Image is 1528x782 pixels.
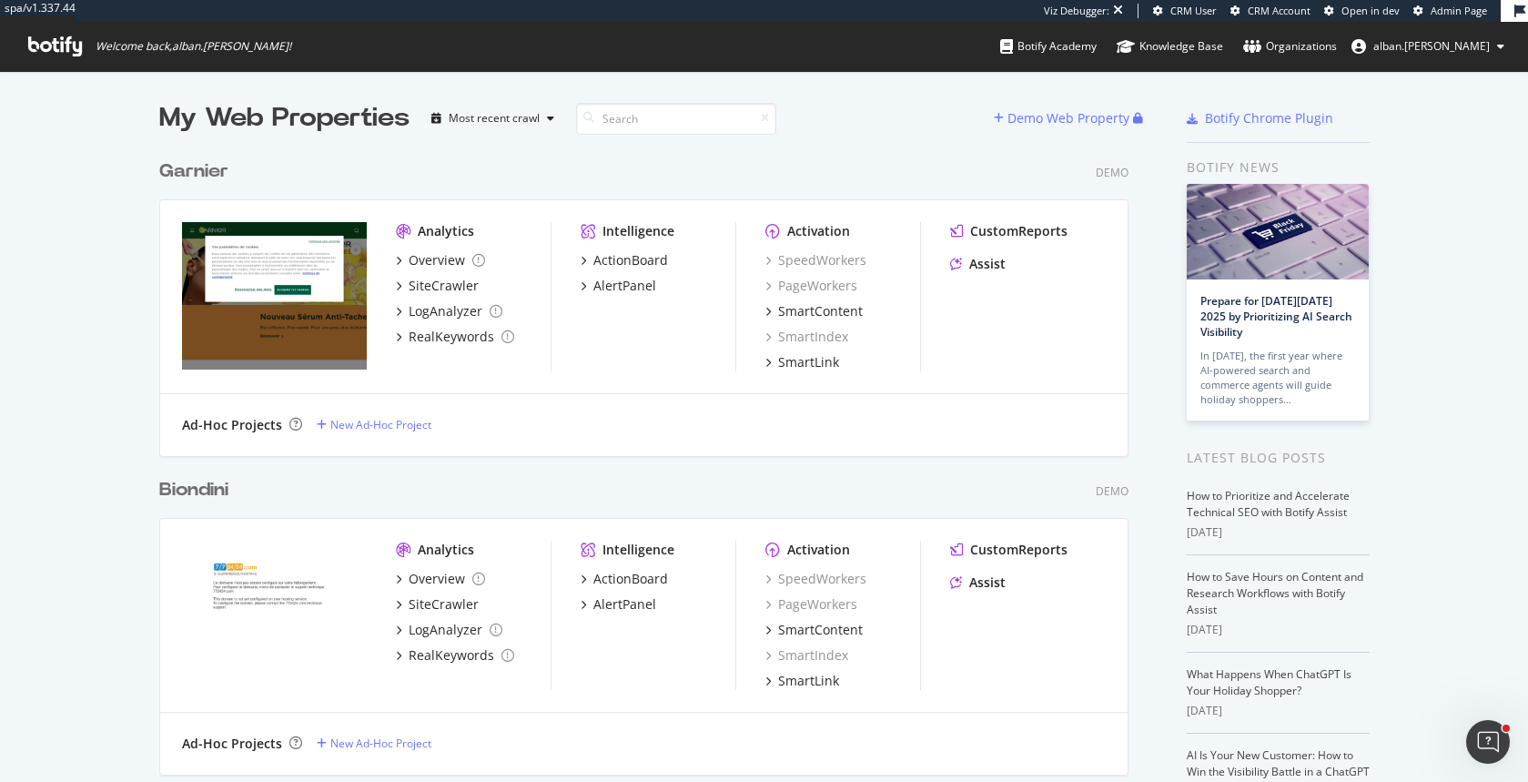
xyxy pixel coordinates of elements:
[418,541,474,559] div: Analytics
[1431,4,1487,17] span: Admin Page
[593,595,656,614] div: AlertPanel
[765,646,848,665] a: SmartIndex
[409,595,479,614] div: SiteCrawler
[787,222,850,240] div: Activation
[581,595,656,614] a: AlertPanel
[581,251,668,269] a: ActionBoard
[159,477,236,503] a: Biondini
[765,302,863,320] a: SmartContent
[159,158,236,185] a: Garnier
[1187,666,1351,698] a: What Happens When ChatGPT Is Your Holiday Shopper?
[330,736,431,751] div: New Ad-Hoc Project
[602,222,674,240] div: Intelligence
[950,222,1068,240] a: CustomReports
[778,621,863,639] div: SmartContent
[950,255,1006,273] a: Assist
[1096,165,1128,180] div: Demo
[396,277,479,295] a: SiteCrawler
[950,574,1006,592] a: Assist
[994,110,1133,126] a: Demo Web Property
[1187,488,1350,520] a: How to Prioritize and Accelerate Technical SEO with Botify Assist
[182,541,367,688] img: Biondini
[409,328,494,346] div: RealKeywords
[409,251,465,269] div: Overview
[96,39,291,54] span: Welcome back, alban.[PERSON_NAME] !
[970,541,1068,559] div: CustomReports
[1170,4,1217,17] span: CRM User
[765,328,848,346] div: SmartIndex
[1117,22,1223,71] a: Knowledge Base
[994,104,1133,133] button: Demo Web Property
[593,277,656,295] div: AlertPanel
[1187,109,1333,127] a: Botify Chrome Plugin
[765,672,839,690] a: SmartLink
[576,103,776,135] input: Search
[159,477,228,503] div: Biondini
[969,574,1006,592] div: Assist
[409,646,494,665] div: RealKeywords
[1153,4,1217,18] a: CRM User
[396,570,485,588] a: Overview
[1243,22,1337,71] a: Organizations
[1200,349,1355,407] div: In [DATE], the first year where AI-powered search and commerce agents will guide holiday shoppers…
[1187,157,1370,178] div: Botify news
[424,104,562,133] button: Most recent crawl
[396,251,485,269] a: Overview
[396,646,514,665] a: RealKeywords
[1337,32,1519,61] button: alban.[PERSON_NAME]
[765,595,857,614] a: PageWorkers
[581,277,656,295] a: AlertPanel
[396,595,479,614] a: SiteCrawler
[418,222,474,240] div: Analytics
[1243,37,1337,56] div: Organizations
[396,328,514,346] a: RealKeywords
[182,416,282,434] div: Ad-Hoc Projects
[1044,4,1109,18] div: Viz Debugger:
[602,541,674,559] div: Intelligence
[1000,22,1097,71] a: Botify Academy
[159,158,228,185] div: Garnier
[449,113,540,124] div: Most recent crawl
[765,251,866,269] a: SpeedWorkers
[182,222,367,370] img: Garnier
[787,541,850,559] div: Activation
[1187,703,1370,719] div: [DATE]
[778,672,839,690] div: SmartLink
[1000,37,1097,56] div: Botify Academy
[1117,37,1223,56] div: Knowledge Base
[1248,4,1310,17] span: CRM Account
[1324,4,1400,18] a: Open in dev
[765,277,857,295] a: PageWorkers
[409,277,479,295] div: SiteCrawler
[1187,448,1370,468] div: Latest Blog Posts
[1187,622,1370,638] div: [DATE]
[1200,293,1352,340] a: Prepare for [DATE][DATE] 2025 by Prioritizing AI Search Visibility
[409,570,465,588] div: Overview
[1341,4,1400,17] span: Open in dev
[765,570,866,588] div: SpeedWorkers
[1373,38,1490,54] span: alban.ruelle
[1187,184,1369,279] img: Prepare for Black Friday 2025 by Prioritizing AI Search Visibility
[765,621,863,639] a: SmartContent
[581,570,668,588] a: ActionBoard
[1230,4,1310,18] a: CRM Account
[1205,109,1333,127] div: Botify Chrome Plugin
[396,302,502,320] a: LogAnalyzer
[1187,569,1363,617] a: How to Save Hours on Content and Research Workflows with Botify Assist
[1096,483,1128,499] div: Demo
[778,302,863,320] div: SmartContent
[778,353,839,371] div: SmartLink
[969,255,1006,273] div: Assist
[593,570,668,588] div: ActionBoard
[396,621,502,639] a: LogAnalyzer
[1413,4,1487,18] a: Admin Page
[950,541,1068,559] a: CustomReports
[1187,524,1370,541] div: [DATE]
[1466,720,1510,764] iframe: Intercom live chat
[409,302,482,320] div: LogAnalyzer
[330,417,431,432] div: New Ad-Hoc Project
